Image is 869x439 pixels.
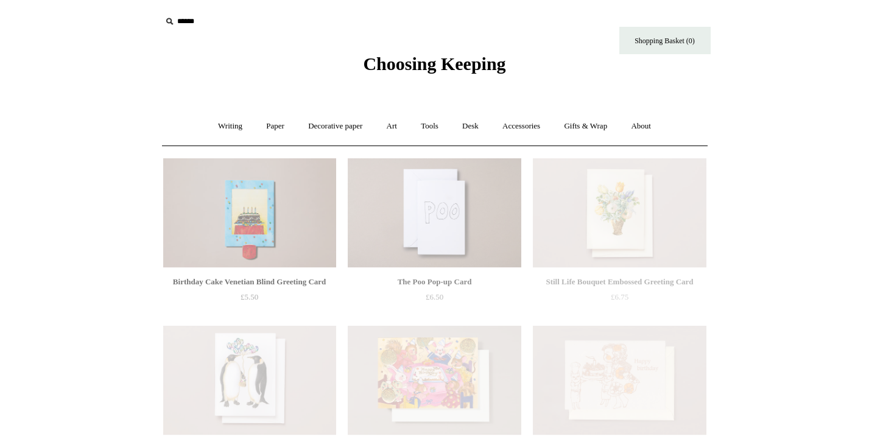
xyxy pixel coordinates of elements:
[163,158,336,268] img: Birthday Cake Venetian Blind Greeting Card
[376,110,408,142] a: Art
[351,275,518,289] div: The Poo Pop-up Card
[163,158,336,268] a: Birthday Cake Venetian Blind Greeting Card Birthday Cake Venetian Blind Greeting Card
[207,110,253,142] a: Writing
[255,110,295,142] a: Paper
[533,275,706,325] a: Still Life Bouquet Embossed Greeting Card £6.75
[533,326,706,435] img: Silk Screen Printed Greeting Card, Birthday Bakers
[491,110,551,142] a: Accessories
[348,158,521,268] img: The Poo Pop-up Card
[241,292,258,301] span: £5.50
[619,27,711,54] a: Shopping Basket (0)
[553,110,618,142] a: Gifts & Wrap
[533,158,706,268] a: Still Life Bouquet Embossed Greeting Card Still Life Bouquet Embossed Greeting Card
[163,326,336,435] a: Happy Birthday Emperor Penguins Engraved Greeting Card Happy Birthday Emperor Penguins Engraved G...
[536,275,703,289] div: Still Life Bouquet Embossed Greeting Card
[348,326,521,435] img: Happy Birthday Party Greeting Card
[348,158,521,268] a: The Poo Pop-up Card The Poo Pop-up Card
[348,275,521,325] a: The Poo Pop-up Card £6.50
[363,54,505,74] span: Choosing Keeping
[533,158,706,268] img: Still Life Bouquet Embossed Greeting Card
[363,63,505,72] a: Choosing Keeping
[611,292,628,301] span: £6.75
[166,275,333,289] div: Birthday Cake Venetian Blind Greeting Card
[620,110,662,142] a: About
[348,326,521,435] a: Happy Birthday Party Greeting Card Happy Birthday Party Greeting Card
[451,110,490,142] a: Desk
[410,110,449,142] a: Tools
[533,326,706,435] a: Silk Screen Printed Greeting Card, Birthday Bakers Silk Screen Printed Greeting Card, Birthday Ba...
[163,275,336,325] a: Birthday Cake Venetian Blind Greeting Card £5.50
[426,292,443,301] span: £6.50
[163,326,336,435] img: Happy Birthday Emperor Penguins Engraved Greeting Card
[297,110,373,142] a: Decorative paper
